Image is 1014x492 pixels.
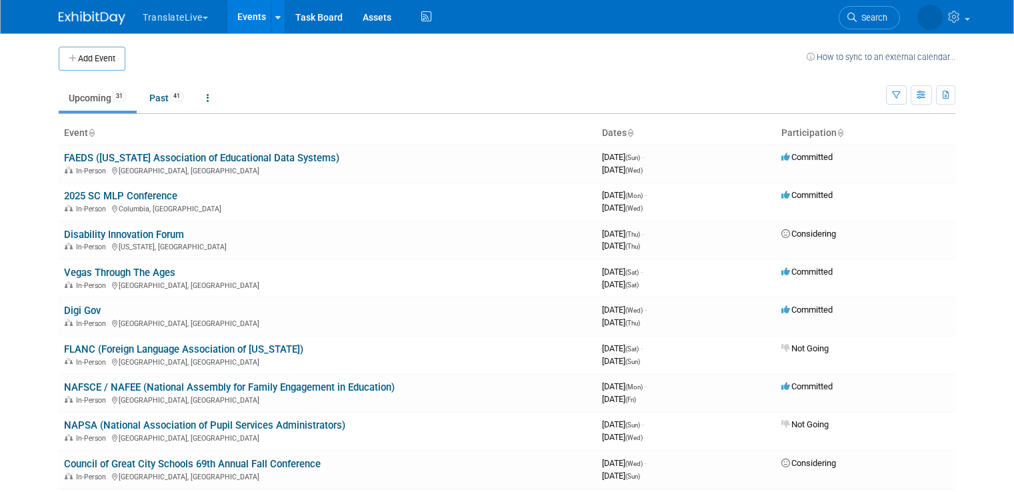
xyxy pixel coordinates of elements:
[625,358,640,365] span: (Sun)
[781,267,833,277] span: Committed
[65,434,73,441] img: In-Person Event
[625,167,643,174] span: (Wed)
[625,434,643,441] span: (Wed)
[781,229,836,239] span: Considering
[602,432,643,442] span: [DATE]
[839,6,900,29] a: Search
[602,356,640,366] span: [DATE]
[76,319,110,328] span: In-Person
[602,471,640,481] span: [DATE]
[645,458,647,468] span: -
[602,229,644,239] span: [DATE]
[59,11,125,25] img: ExhibitDay
[627,127,633,138] a: Sort by Start Date
[602,317,640,327] span: [DATE]
[781,458,836,468] span: Considering
[64,394,591,405] div: [GEOGRAPHIC_DATA], [GEOGRAPHIC_DATA]
[64,471,591,481] div: [GEOGRAPHIC_DATA], [GEOGRAPHIC_DATA]
[65,205,73,211] img: In-Person Event
[59,47,125,71] button: Add Event
[112,91,127,101] span: 31
[64,419,345,431] a: NAPSA (National Association of Pupil Services Administrators)
[625,421,640,429] span: (Sun)
[857,13,887,23] span: Search
[641,267,643,277] span: -
[781,305,833,315] span: Committed
[597,122,776,145] th: Dates
[65,167,73,173] img: In-Person Event
[645,305,647,315] span: -
[64,279,591,290] div: [GEOGRAPHIC_DATA], [GEOGRAPHIC_DATA]
[64,458,321,470] a: Council of Great City Schools 69th Annual Fall Conference
[602,419,644,429] span: [DATE]
[64,241,591,251] div: [US_STATE], [GEOGRAPHIC_DATA]
[781,343,829,353] span: Not Going
[65,281,73,288] img: In-Person Event
[76,205,110,213] span: In-Person
[781,381,833,391] span: Committed
[602,267,643,277] span: [DATE]
[781,419,829,429] span: Not Going
[64,432,591,443] div: [GEOGRAPHIC_DATA], [GEOGRAPHIC_DATA]
[625,345,639,353] span: (Sat)
[625,307,643,314] span: (Wed)
[642,152,644,162] span: -
[65,319,73,326] img: In-Person Event
[625,192,643,199] span: (Mon)
[645,381,647,391] span: -
[64,381,395,393] a: NAFSCE / NAFEE (National Assembly for Family Engagement in Education)
[781,152,833,162] span: Committed
[602,305,647,315] span: [DATE]
[76,281,110,290] span: In-Person
[625,243,640,250] span: (Thu)
[625,281,639,289] span: (Sat)
[645,190,647,200] span: -
[64,305,101,317] a: Digi Gov
[602,165,643,175] span: [DATE]
[64,317,591,328] div: [GEOGRAPHIC_DATA], [GEOGRAPHIC_DATA]
[625,154,640,161] span: (Sun)
[625,396,636,403] span: (Fri)
[64,203,591,213] div: Columbia, [GEOGRAPHIC_DATA]
[602,241,640,251] span: [DATE]
[602,381,647,391] span: [DATE]
[625,383,643,391] span: (Mon)
[169,91,184,101] span: 41
[642,419,644,429] span: -
[625,231,640,238] span: (Thu)
[642,229,644,239] span: -
[917,5,943,30] img: Mikaela Quigley
[76,243,110,251] span: In-Person
[76,396,110,405] span: In-Person
[65,358,73,365] img: In-Person Event
[602,152,644,162] span: [DATE]
[625,319,640,327] span: (Thu)
[65,396,73,403] img: In-Person Event
[602,190,647,200] span: [DATE]
[59,85,137,111] a: Upcoming31
[65,243,73,249] img: In-Person Event
[76,358,110,367] span: In-Person
[64,165,591,175] div: [GEOGRAPHIC_DATA], [GEOGRAPHIC_DATA]
[602,458,647,468] span: [DATE]
[602,343,643,353] span: [DATE]
[602,279,639,289] span: [DATE]
[64,152,339,164] a: FAEDS ([US_STATE] Association of Educational Data Systems)
[641,343,643,353] span: -
[65,473,73,479] img: In-Person Event
[776,122,955,145] th: Participation
[781,190,833,200] span: Committed
[602,394,636,404] span: [DATE]
[76,434,110,443] span: In-Person
[625,460,643,467] span: (Wed)
[807,52,955,62] a: How to sync to an external calendar...
[625,269,639,276] span: (Sat)
[76,167,110,175] span: In-Person
[88,127,95,138] a: Sort by Event Name
[837,127,843,138] a: Sort by Participation Type
[64,229,184,241] a: Disability Innovation Forum
[64,267,175,279] a: Vegas Through The Ages
[64,190,177,202] a: 2025 SC MLP Conference
[76,473,110,481] span: In-Person
[625,473,640,480] span: (Sun)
